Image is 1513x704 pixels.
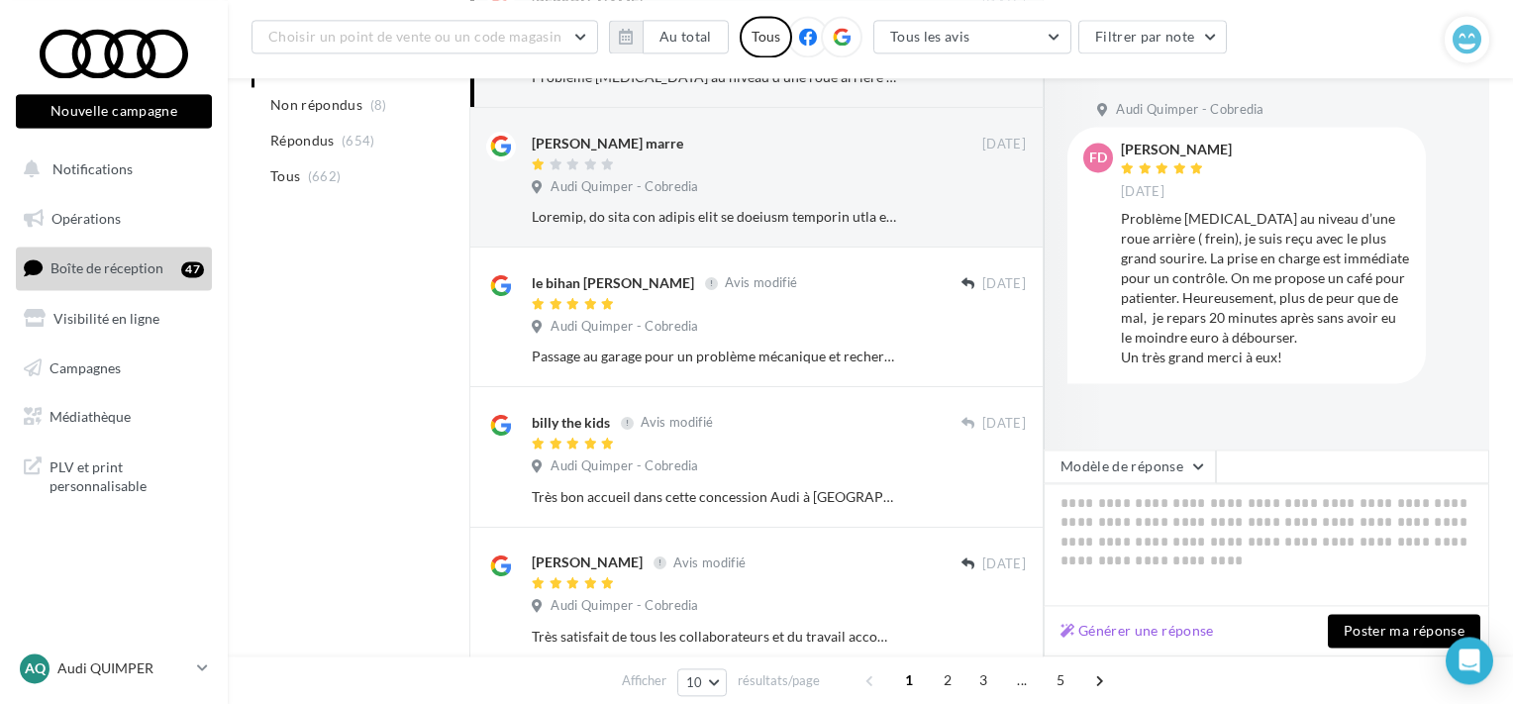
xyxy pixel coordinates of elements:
[270,131,335,151] span: Répondus
[532,134,683,153] div: [PERSON_NAME] marre
[551,597,698,615] span: Audi Quimper - Cobredia
[982,275,1026,293] span: [DATE]
[738,671,820,690] span: résultats/page
[16,94,212,128] button: Nouvelle campagne
[677,668,728,696] button: 10
[967,664,999,696] span: 3
[12,298,216,340] a: Visibilité en ligne
[740,16,792,57] div: Tous
[532,413,610,433] div: billy the kids
[1121,183,1164,201] span: [DATE]
[16,650,212,687] a: AQ Audi QUIMPER
[57,658,189,678] p: Audi QUIMPER
[12,149,208,190] button: Notifications
[52,160,133,177] span: Notifications
[609,20,729,53] button: Au total
[1078,20,1228,53] button: Filtrer par note
[53,310,159,327] span: Visibilité en ligne
[532,207,897,227] div: Loremip, do sita con adipis elit se doeiusm temporin utla etdo m’aliquae ad m’veniamquisn exe ull...
[673,554,746,570] span: Avis modifié
[686,674,703,690] span: 10
[51,210,121,227] span: Opérations
[532,553,643,572] div: [PERSON_NAME]
[551,318,698,336] span: Audi Quimper - Cobredia
[252,20,598,53] button: Choisir un point de vente ou un code magasin
[1446,637,1493,684] div: Open Intercom Messenger
[551,178,698,196] span: Audi Quimper - Cobredia
[551,457,698,475] span: Audi Quimper - Cobredia
[982,415,1026,433] span: [DATE]
[1121,143,1232,156] div: [PERSON_NAME]
[532,627,897,647] div: Très satisfait de tous les collaborateurs et du travail accompli. Concession très accueillante. J...
[532,347,897,366] div: Passage au garage pour un problème mécanique et recherche de panne. Accueil excellent ! Explicati...
[12,396,216,438] a: Médiathèque
[370,97,387,113] span: (8)
[1328,614,1480,648] button: Poster ma réponse
[622,671,666,690] span: Afficher
[532,273,694,293] div: le bihan [PERSON_NAME]
[25,658,46,678] span: AQ
[50,408,131,425] span: Médiathèque
[50,358,121,375] span: Campagnes
[268,28,561,45] span: Choisir un point de vente ou un code magasin
[12,247,216,289] a: Boîte de réception47
[12,348,216,389] a: Campagnes
[1116,101,1263,119] span: Audi Quimper - Cobredia
[308,168,342,184] span: (662)
[270,166,300,186] span: Tous
[982,136,1026,153] span: [DATE]
[725,275,797,291] span: Avis modifié
[873,20,1071,53] button: Tous les avis
[1089,148,1107,167] span: Fd
[50,259,163,276] span: Boîte de réception
[932,664,963,696] span: 2
[893,664,925,696] span: 1
[181,261,204,277] div: 47
[270,95,362,115] span: Non répondus
[1044,450,1216,483] button: Modèle de réponse
[1045,664,1076,696] span: 5
[643,20,729,53] button: Au total
[1121,209,1410,367] div: Problème [MEDICAL_DATA] au niveau d’une roue arrière ( frein), je suis reçu avec le plus grand so...
[12,198,216,240] a: Opérations
[1053,619,1222,643] button: Générer une réponse
[50,453,204,496] span: PLV et print personnalisable
[1006,664,1038,696] span: ...
[890,28,970,45] span: Tous les avis
[532,487,897,507] div: Très bon accueil dans cette concession Audi à [GEOGRAPHIC_DATA]. L'équipe est vraiment très sympa...
[982,555,1026,573] span: [DATE]
[342,133,375,149] span: (654)
[641,415,713,431] span: Avis modifié
[12,446,216,504] a: PLV et print personnalisable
